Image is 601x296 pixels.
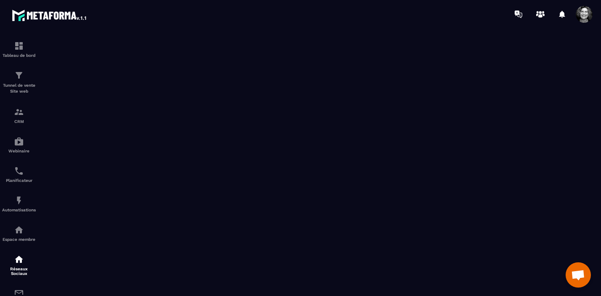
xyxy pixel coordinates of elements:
a: formationformationTableau de bord [2,35,36,64]
a: formationformationTunnel de vente Site web [2,64,36,101]
img: automations [14,225,24,235]
img: automations [14,195,24,205]
img: logo [12,8,88,23]
a: formationformationCRM [2,101,36,130]
p: Webinaire [2,149,36,153]
p: Réseaux Sociaux [2,267,36,276]
p: CRM [2,119,36,124]
a: automationsautomationsWebinaire [2,130,36,160]
p: Espace membre [2,237,36,242]
a: automationsautomationsEspace membre [2,219,36,248]
p: Tableau de bord [2,53,36,58]
img: automations [14,136,24,147]
div: Ouvrir le chat [566,262,591,288]
img: social-network [14,254,24,264]
img: scheduler [14,166,24,176]
p: Tunnel de vente Site web [2,83,36,94]
p: Planificateur [2,178,36,183]
a: social-networksocial-networkRéseaux Sociaux [2,248,36,282]
p: Automatisations [2,208,36,212]
img: formation [14,70,24,80]
img: formation [14,41,24,51]
img: formation [14,107,24,117]
a: automationsautomationsAutomatisations [2,189,36,219]
a: schedulerschedulerPlanificateur [2,160,36,189]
